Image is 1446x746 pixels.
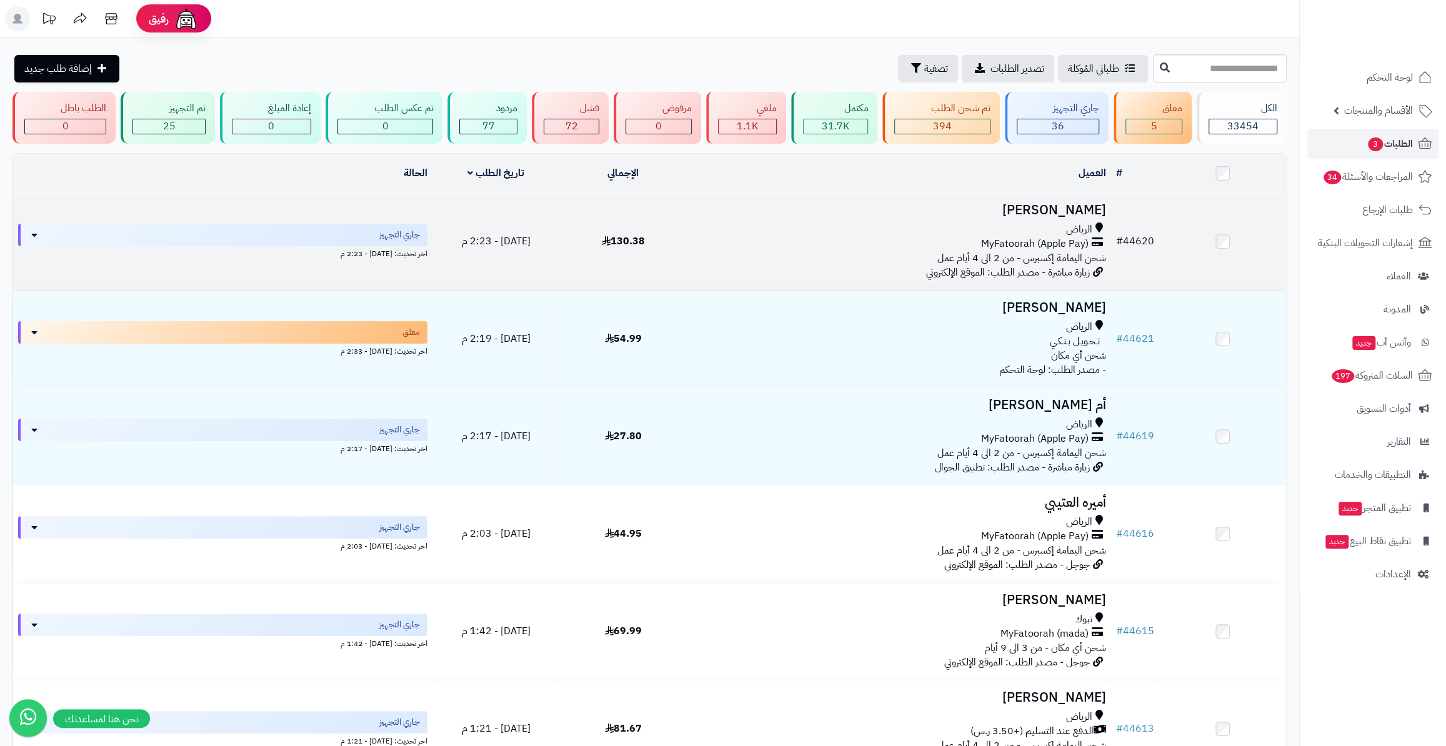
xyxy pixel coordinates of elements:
[379,229,420,241] span: جاري التجهيز
[1368,137,1384,152] span: 3
[133,119,204,134] div: 25
[880,92,1002,144] a: تم شحن الطلب 394
[803,101,868,116] div: مكتمل
[461,721,530,736] span: [DATE] - 1:21 م
[1115,166,1122,181] a: #
[1307,460,1439,490] a: التطبيقات والخدمات
[1065,222,1092,237] span: الرياض
[379,424,420,436] span: جاري التجهيز
[379,521,420,534] span: جاري التجهيز
[1065,515,1092,529] span: الرياض
[1115,331,1154,346] a: #44621
[149,11,169,26] span: رفيق
[1332,369,1355,384] span: 197
[445,92,529,144] a: مردود 77
[1307,427,1439,457] a: التقارير
[1000,627,1088,641] span: MyFatoorah (mada)
[1307,195,1439,225] a: طلبات الإرجاع
[461,624,530,639] span: [DATE] - 1:42 م
[1002,92,1111,144] a: جاري التجهيز 36
[692,495,1105,510] h3: أميره العتيبي
[1375,565,1411,583] span: الإعدادات
[980,529,1088,544] span: MyFatoorah (Apple Pay)
[692,593,1105,607] h3: [PERSON_NAME]
[1078,166,1105,181] a: العميل
[1387,267,1411,285] span: العملاء
[1065,710,1092,724] span: الرياض
[1052,119,1064,134] span: 36
[1058,55,1148,82] a: طلباتي المُوكلة
[704,92,789,144] a: ملغي 1.1K
[1384,301,1411,318] span: المدونة
[934,460,1089,475] span: زيارة مباشرة - مصدر الطلب: تطبيق الجوال
[232,119,311,134] div: 0
[1115,331,1122,346] span: #
[804,119,867,134] div: 31739
[980,432,1088,446] span: MyFatoorah (Apple Pay)
[25,119,106,134] div: 0
[692,690,1105,705] h3: [PERSON_NAME]
[1150,119,1157,134] span: 5
[459,101,517,116] div: مردود
[18,441,427,454] div: اخر تحديث: [DATE] - 2:17 م
[937,543,1105,558] span: شحن اليمامة إكسبرس - من 2 الى 4 أيام عمل
[467,166,524,181] a: تاريخ الطلب
[461,234,530,249] span: [DATE] - 2:23 م
[33,6,64,34] a: تحديثات المنصة
[566,119,578,134] span: 72
[24,101,106,116] div: الطلب باطل
[1115,526,1122,541] span: #
[1115,429,1122,444] span: #
[1325,535,1349,549] span: جديد
[1115,234,1154,249] a: #44620
[132,101,205,116] div: تم التجهيز
[337,101,433,116] div: تم عكس الطلب
[1337,499,1411,517] span: تطبيق المتجر
[737,119,758,134] span: 1.1K
[984,640,1105,655] span: شحن أي مكان - من 3 الى 9 أيام
[692,398,1105,412] h3: أم [PERSON_NAME]
[1361,29,1434,55] img: logo-2.png
[232,101,311,116] div: إعادة المبلغ
[924,61,948,76] span: تصفية
[1050,348,1105,363] span: شحن أي مكان
[379,619,420,631] span: جاري التجهيز
[1068,61,1119,76] span: طلباتي المُوكلة
[962,55,1054,82] a: تصدير الطلبات
[1049,334,1099,349] span: تـحـويـل بـنـكـي
[1209,101,1277,116] div: الكل
[1307,162,1439,192] a: المراجعات والأسئلة34
[605,429,642,444] span: 27.80
[1194,92,1289,144] a: الكل33454
[338,119,432,134] div: 0
[18,636,427,649] div: اخر تحديث: [DATE] - 1:42 م
[1074,612,1092,627] span: تبوك
[970,724,1093,739] span: الدفع عند التسليم (+3.50 ر.س)
[62,119,69,134] span: 0
[1362,201,1413,219] span: طلبات الإرجاع
[118,92,217,144] a: تم التجهيز 25
[544,119,599,134] div: 72
[24,61,92,76] span: إضافة طلب جديد
[1126,119,1181,134] div: 5
[944,655,1089,670] span: جوجل - مصدر الطلب: الموقع الإلكتروني
[529,92,611,144] a: فشل 72
[1351,334,1411,351] span: وآتس آب
[1307,62,1439,92] a: لوحة التحكم
[605,624,642,639] span: 69.99
[402,326,420,339] span: معلق
[692,203,1105,217] h3: [PERSON_NAME]
[1367,135,1413,152] span: الطلبات
[1227,119,1259,134] span: 33454
[1017,119,1099,134] div: 36
[1115,721,1154,736] a: #44613
[1115,721,1122,736] span: #
[163,119,176,134] span: 25
[1318,234,1413,252] span: إشعارات التحويلات البنكية
[174,6,199,31] img: ai-face.png
[1115,624,1122,639] span: #
[687,291,1110,387] td: - مصدر الطلب: لوحة التحكم
[1307,261,1439,291] a: العملاء
[482,119,495,134] span: 77
[461,331,530,346] span: [DATE] - 2:19 م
